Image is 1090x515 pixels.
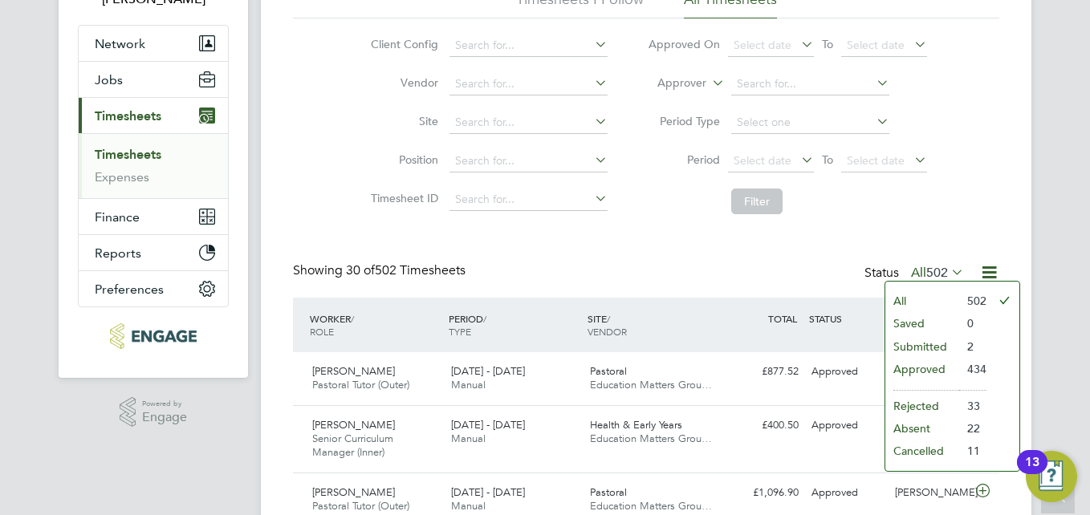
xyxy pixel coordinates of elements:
[885,395,959,417] li: Rejected
[310,325,334,338] span: ROLE
[451,432,486,445] span: Manual
[648,114,720,128] label: Period Type
[366,191,438,205] label: Timesheet ID
[590,432,712,445] span: Education Matters Grou…
[79,199,228,234] button: Finance
[731,112,889,134] input: Select one
[1025,462,1039,483] div: 13
[312,485,395,499] span: [PERSON_NAME]
[451,485,525,499] span: [DATE] - [DATE]
[885,358,959,380] li: Approved
[79,26,228,61] button: Network
[366,114,438,128] label: Site
[722,359,805,385] div: £877.52
[634,75,706,91] label: Approver
[588,325,627,338] span: VENDOR
[959,335,986,358] li: 2
[346,262,466,278] span: 502 Timesheets
[366,152,438,167] label: Position
[911,265,964,281] label: All
[889,480,972,506] div: [PERSON_NAME]
[351,312,354,325] span: /
[1026,451,1077,502] button: Open Resource Center, 13 new notifications
[451,378,486,391] span: Manual
[483,312,486,325] span: /
[79,271,228,306] button: Preferences
[110,323,196,349] img: educationmattersgroup-logo-retina.png
[445,304,584,346] div: PERIOD
[959,440,986,462] li: 11
[584,304,722,346] div: SITE
[366,75,438,90] label: Vendor
[926,265,948,281] span: 502
[312,432,393,459] span: Senior Curriculum Manager (Inner)
[120,397,188,428] a: Powered byEngage
[95,245,141,261] span: Reports
[449,150,608,172] input: Search for...
[306,304,445,346] div: WORKER
[817,149,838,170] span: To
[79,235,228,270] button: Reports
[95,209,140,225] span: Finance
[959,395,986,417] li: 33
[95,108,161,124] span: Timesheets
[885,440,959,462] li: Cancelled
[79,133,228,198] div: Timesheets
[312,364,395,378] span: [PERSON_NAME]
[885,335,959,358] li: Submitted
[79,62,228,97] button: Jobs
[95,147,161,162] a: Timesheets
[731,189,783,214] button: Filter
[734,38,791,52] span: Select date
[959,312,986,335] li: 0
[959,290,986,312] li: 502
[864,262,967,285] div: Status
[293,262,469,279] div: Showing
[768,312,797,325] span: TOTAL
[805,359,889,385] div: Approved
[366,37,438,51] label: Client Config
[95,169,149,185] a: Expenses
[805,304,889,333] div: STATUS
[78,323,229,349] a: Go to home page
[451,364,525,378] span: [DATE] - [DATE]
[648,37,720,51] label: Approved On
[590,499,712,513] span: Education Matters Grou…
[312,499,409,513] span: Pastoral Tutor (Outer)
[590,364,627,378] span: Pastoral
[590,485,627,499] span: Pastoral
[722,412,805,439] div: £400.50
[449,112,608,134] input: Search for...
[449,34,608,57] input: Search for...
[451,499,486,513] span: Manual
[142,397,187,411] span: Powered by
[312,418,395,432] span: [PERSON_NAME]
[451,418,525,432] span: [DATE] - [DATE]
[607,312,610,325] span: /
[959,417,986,440] li: 22
[885,417,959,440] li: Absent
[590,378,712,391] span: Education Matters Grou…
[847,38,905,52] span: Select date
[449,73,608,95] input: Search for...
[95,72,123,87] span: Jobs
[722,480,805,506] div: £1,096.90
[847,153,905,168] span: Select date
[817,34,838,55] span: To
[142,411,187,424] span: Engage
[648,152,720,167] label: Period
[449,325,471,338] span: TYPE
[885,312,959,335] li: Saved
[805,480,889,506] div: Approved
[449,189,608,211] input: Search for...
[805,412,889,439] div: Approved
[312,378,409,391] span: Pastoral Tutor (Outer)
[346,262,375,278] span: 30 of
[95,282,164,297] span: Preferences
[79,98,228,133] button: Timesheets
[885,290,959,312] li: All
[590,418,682,432] span: Health & Early Years
[959,358,986,380] li: 434
[731,73,889,95] input: Search for...
[734,153,791,168] span: Select date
